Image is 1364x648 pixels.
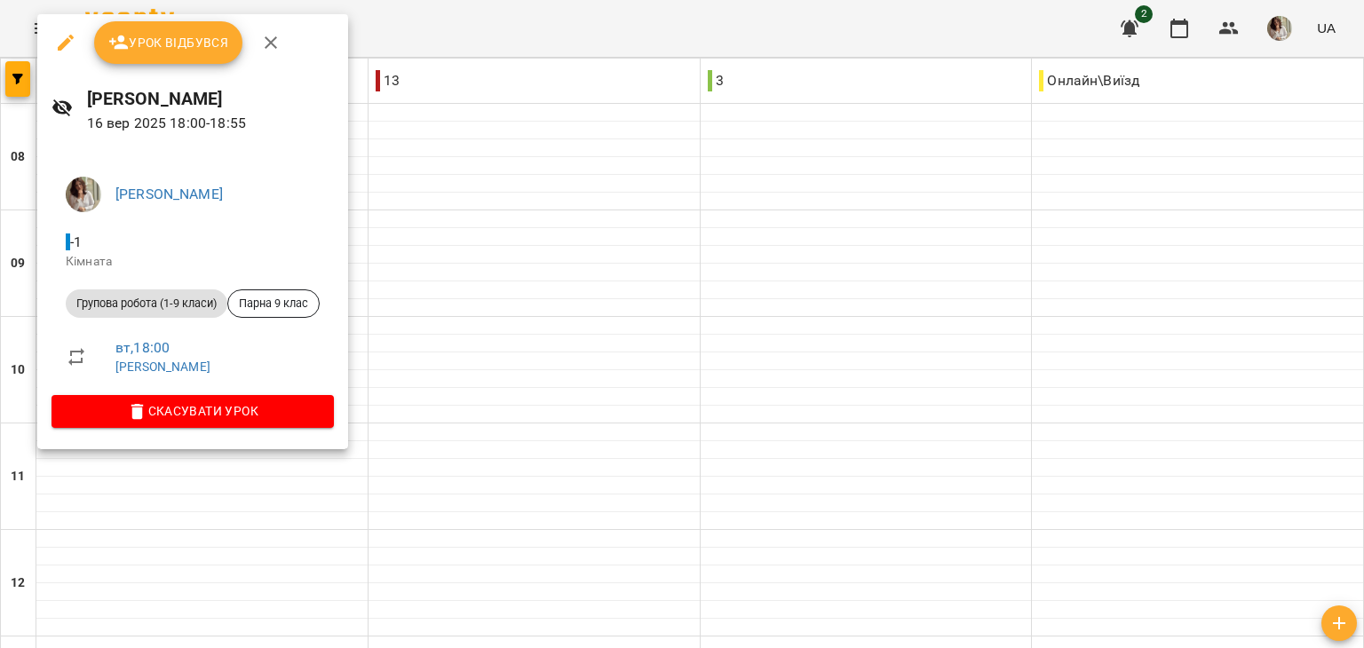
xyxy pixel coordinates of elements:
[228,296,319,312] span: Парна 9 клас
[94,21,243,64] button: Урок відбувся
[87,85,334,113] h6: [PERSON_NAME]
[115,360,210,374] a: [PERSON_NAME]
[66,400,320,422] span: Скасувати Урок
[66,177,101,212] img: cf9d72be1c49480477303613d6f9b014.jpg
[66,296,227,312] span: Групова робота (1-9 класи)
[66,233,85,250] span: - 1
[108,32,229,53] span: Урок відбувся
[66,253,320,271] p: Кімната
[227,289,320,318] div: Парна 9 клас
[52,395,334,427] button: Скасувати Урок
[115,186,223,202] a: [PERSON_NAME]
[87,113,334,134] p: 16 вер 2025 18:00 - 18:55
[115,339,170,356] a: вт , 18:00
